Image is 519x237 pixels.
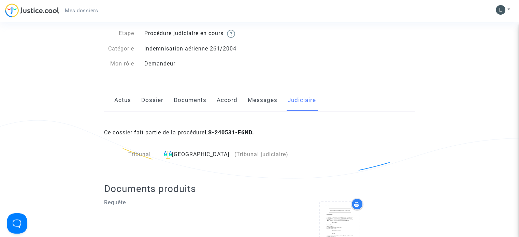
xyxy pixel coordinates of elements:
[164,151,172,159] img: icon-faciliter-sm.svg
[217,89,237,112] a: Accord
[104,129,254,136] span: Ce dossier fait partie de la procédure
[104,198,255,207] p: Requête
[104,150,156,159] div: Tribunal
[99,29,139,38] div: Etape
[234,151,288,158] span: (Tribunal judiciaire)
[139,60,260,68] div: Demandeur
[288,89,316,112] a: Judiciaire
[65,8,98,14] span: Mes dossiers
[139,29,260,38] div: Procédure judiciaire en cours
[59,5,103,16] a: Mes dossiers
[174,89,206,112] a: Documents
[205,129,254,136] b: LS-240531-E6ND.
[248,89,277,112] a: Messages
[104,183,415,195] h2: Documents produits
[114,89,131,112] a: Actus
[227,30,235,38] img: help.svg
[99,60,139,68] div: Mon rôle
[161,150,289,159] div: [GEOGRAPHIC_DATA]
[496,5,505,15] img: ACg8ocKOUcd3WLbE-F3Ht2wcAgFduCge1-yqi1fCaqgVn_Zu=s96-c
[139,45,260,53] div: Indemnisation aérienne 261/2004
[5,3,59,17] img: jc-logo.svg
[141,89,163,112] a: Dossier
[7,213,27,234] iframe: Help Scout Beacon - Open
[99,45,139,53] div: Catégorie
